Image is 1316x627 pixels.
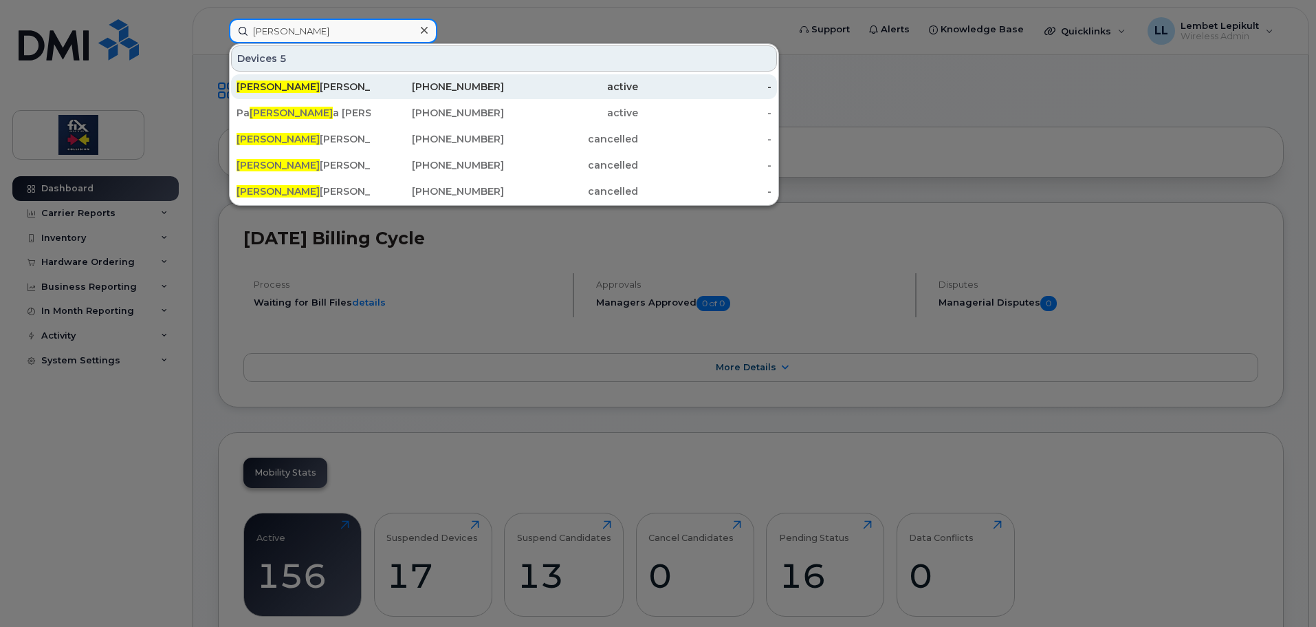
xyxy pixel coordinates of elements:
[638,184,772,198] div: -
[504,80,638,94] div: active
[504,106,638,120] div: active
[371,106,505,120] div: [PHONE_NUMBER]
[237,81,320,93] span: [PERSON_NAME]
[237,185,320,198] span: [PERSON_NAME]
[231,179,777,204] a: [PERSON_NAME][PERSON_NAME][PHONE_NUMBER]cancelled-
[237,159,320,171] span: [PERSON_NAME]
[237,184,371,198] div: [PERSON_NAME]
[638,106,772,120] div: -
[504,184,638,198] div: cancelled
[371,184,505,198] div: [PHONE_NUMBER]
[371,132,505,146] div: [PHONE_NUMBER]
[504,132,638,146] div: cancelled
[231,153,777,178] a: [PERSON_NAME][PERSON_NAME][PHONE_NUMBER]cancelled-
[237,80,371,94] div: [PERSON_NAME]
[237,158,371,172] div: [PERSON_NAME]
[250,107,333,119] span: [PERSON_NAME]
[231,45,777,72] div: Devices
[237,106,371,120] div: Pa a [PERSON_NAME]
[231,127,777,151] a: [PERSON_NAME][PERSON_NAME][PHONE_NUMBER]cancelled-
[280,52,287,65] span: 5
[638,132,772,146] div: -
[638,158,772,172] div: -
[371,80,505,94] div: [PHONE_NUMBER]
[371,158,505,172] div: [PHONE_NUMBER]
[231,100,777,125] a: Pa[PERSON_NAME]a [PERSON_NAME][PHONE_NUMBER]active-
[237,133,320,145] span: [PERSON_NAME]
[237,132,371,146] div: [PERSON_NAME]
[638,80,772,94] div: -
[231,74,777,99] a: [PERSON_NAME][PERSON_NAME][PHONE_NUMBER]active-
[504,158,638,172] div: cancelled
